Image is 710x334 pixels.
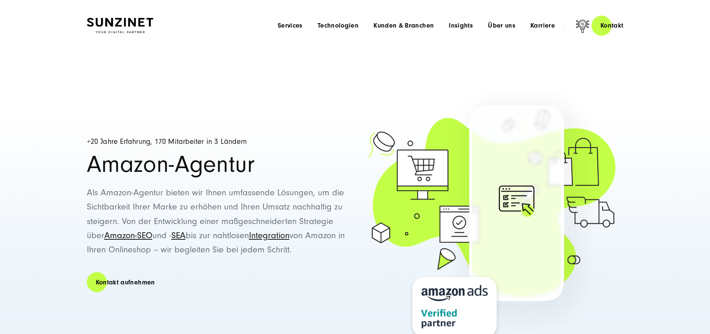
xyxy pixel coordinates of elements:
[449,22,473,29] a: Insights
[87,151,255,178] span: Amazon-Agentur
[373,22,434,29] a: Kunden & Branchen
[87,138,350,146] h5: +20 Jahre Erfahrung, 170 Mitarbeiter in 3 Ländern
[104,230,152,240] a: Amazon-SEO
[87,18,153,34] img: SUNZINET Full Service Digital Agentur
[278,22,303,29] a: Services
[171,230,186,240] a: SEA
[530,22,555,29] a: Karriere
[249,230,290,240] a: Integration
[591,15,632,36] a: Kontakt
[87,186,350,257] p: Als Amazon-Agentur bieten wir Ihnen umfassende Lösungen, um die Sichtbarkeit Ihrer Marke zu erhöh...
[318,22,359,29] a: Technologien
[488,22,515,29] a: Über uns
[87,272,164,293] a: Kontakt aufnehmen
